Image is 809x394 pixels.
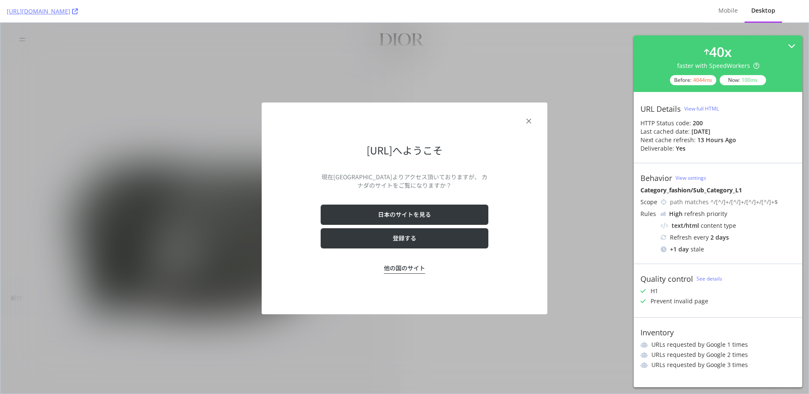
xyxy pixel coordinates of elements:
div: URL Details [640,104,681,113]
h4: [URL]へようこそ [366,120,442,135]
div: path matches ^/[^/]+/[^/]+/[^/]+/[^/]+$ [670,198,796,206]
div: text/html [672,221,699,230]
button: 登録する [320,205,488,226]
div: Category_fashion/Sub_Category_L1 [640,186,796,194]
div: Rules [640,210,657,218]
div: 13 hours ago [697,136,736,144]
div: H1 [651,287,658,295]
div: [DATE] [691,127,710,136]
div: Behavior [640,173,672,183]
div: Inventory [640,328,674,337]
div: refresh priority [669,210,727,218]
a: View settings [675,174,706,181]
li: URLs requested by Google 2 times [640,351,796,359]
div: Quality control [640,274,693,283]
div: HTTP Status code: [640,119,796,127]
div: Now: [720,75,766,85]
div: Mobile [718,6,738,15]
div: 40 x [709,42,732,62]
strong: 200 [693,119,703,127]
div: Yes [676,144,686,153]
div: faster with SpeedWorkers [677,62,759,70]
div: View full HTML [684,105,719,112]
button: aria_closeGeolocationDialog [523,93,533,103]
li: URLs requested by Google 3 times [640,361,796,369]
div: Last cached date: [640,127,690,136]
div: Scope [640,198,657,206]
button: View full HTML [684,102,719,116]
img: cRr4yx4cyByr8BeLxltRlzBPIAAAAAElFTkSuQmCC [661,212,666,216]
div: Desktop [751,6,775,15]
button: 日本のサイトを見る [320,182,488,202]
div: Refresh every [661,233,796,242]
div: Prevent invalid page [651,297,708,305]
a: [URL][DOMAIN_NAME] [7,7,78,16]
div: + 1 day [670,245,689,254]
button: 他の国のサイト [383,241,425,251]
div: Deliverable: [640,144,674,153]
a: See details [696,275,722,282]
div: stale [661,245,796,254]
div: 100 ms [742,76,758,84]
div: 4044 ms [693,76,712,84]
div: content type [661,221,796,230]
div: High [669,210,683,218]
p: 現在[GEOGRAPHIC_DATA]よりアクセス頂いておりますが、 カナダのサイトをご覧になりますか？ [320,150,488,167]
div: Before: [670,75,716,85]
div: 2 days [710,233,729,242]
li: URLs requested by Google 1 times [640,340,796,349]
div: Next cache refresh: [640,136,696,144]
